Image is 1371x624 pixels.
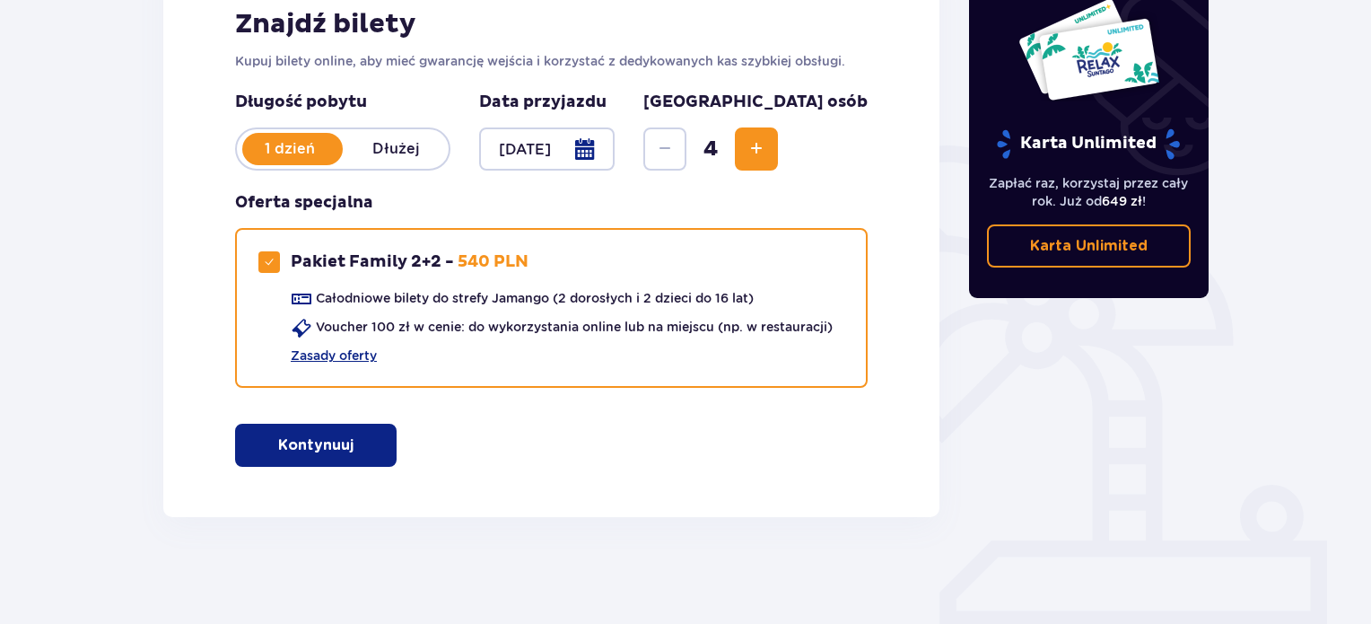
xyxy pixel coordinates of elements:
span: 4 [690,136,731,163]
p: Długość pobytu [235,92,450,113]
a: Karta Unlimited [987,224,1192,268]
button: Zmniejsz [643,127,686,171]
button: Zwiększ [735,127,778,171]
p: 1 dzień [237,139,343,159]
p: Całodniowe bilety do strefy Jamango (2 dorosłych i 2 dzieci do 16 lat) [316,289,754,307]
p: Dłużej [343,139,449,159]
p: Pakiet Family 2+2 - [291,251,454,273]
h3: Oferta specjalna [235,192,373,214]
h2: Znajdź bilety [235,7,868,41]
a: Zasady oferty [291,347,377,365]
p: Karta Unlimited [1030,236,1148,256]
p: [GEOGRAPHIC_DATA] osób [643,92,868,113]
p: Karta Unlimited [995,128,1182,160]
p: Zapłać raz, korzystaj przez cały rok. Już od ! [987,174,1192,210]
button: Kontynuuj [235,424,397,467]
p: Voucher 100 zł w cenie: do wykorzystania online lub na miejscu (np. w restauracji) [316,318,833,336]
span: 649 zł [1102,194,1142,208]
p: 540 PLN [458,251,528,273]
p: Kupuj bilety online, aby mieć gwarancję wejścia i korzystać z dedykowanych kas szybkiej obsługi. [235,52,868,70]
p: Kontynuuj [278,435,354,455]
p: Data przyjazdu [479,92,607,113]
